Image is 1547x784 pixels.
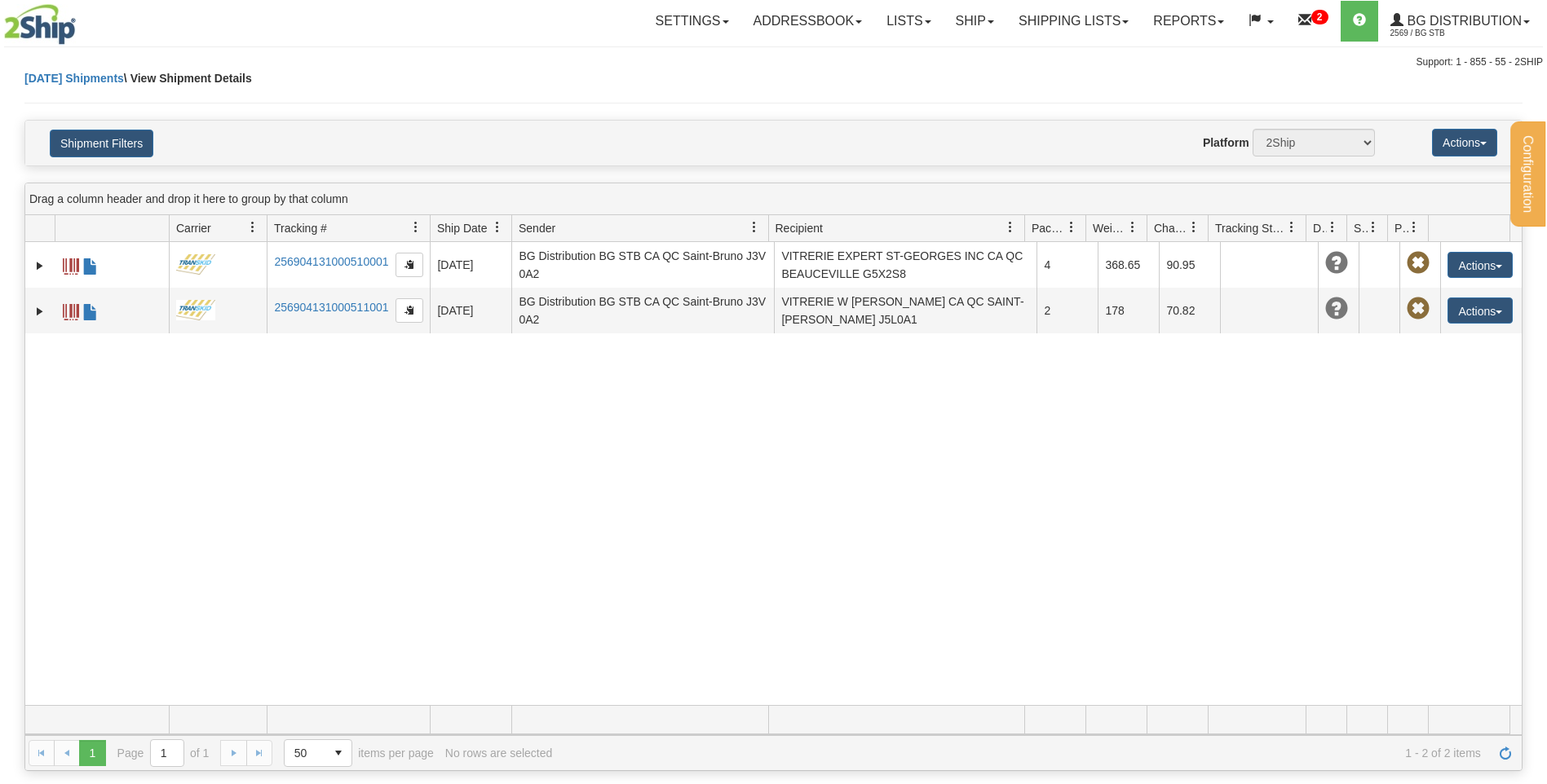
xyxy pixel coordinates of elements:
a: Pickup Status filter column settings [1400,214,1428,241]
div: Support: 1 - 855 - 55 - 2SHIP [4,55,1543,69]
span: Page sizes drop down [284,739,352,767]
button: Actions [1448,297,1513,324]
a: [DATE] Shipments [24,72,124,85]
span: 2569 / BG STB [1390,25,1513,42]
span: items per page [284,739,434,767]
span: Ship Date [437,220,487,236]
td: 70.82 [1159,288,1220,333]
span: Pickup Status [1395,220,1408,236]
a: 256904131000510001 [274,255,388,268]
a: Weight filter column settings [1119,214,1147,241]
td: BG Distribution BG STB CA QC Saint-Bruno J3V 0A2 [511,288,774,333]
a: Reports [1141,1,1236,42]
a: Addressbook [741,1,875,42]
a: 256904131000511001 [274,301,388,314]
span: select [325,740,351,766]
iframe: chat widget [1509,309,1545,475]
span: Recipient [776,220,823,236]
span: Page of 1 [117,739,210,767]
a: Delivery Status filter column settings [1319,214,1346,241]
span: Tracking # [274,220,327,236]
a: Recipient filter column settings [997,214,1024,241]
span: Carrier [176,220,211,236]
span: Sender [519,220,555,236]
td: VITRERIE W [PERSON_NAME] CA QC SAINT-[PERSON_NAME] J5L0A1 [774,288,1036,333]
td: BG Distribution BG STB CA QC Saint-Bruno J3V 0A2 [511,242,774,288]
a: Label [63,297,79,323]
span: Delivery Status [1313,220,1327,236]
a: 2 [1286,1,1341,42]
a: Ship Date filter column settings [484,214,511,241]
button: Copy to clipboard [396,298,423,323]
label: Platform [1203,134,1249,151]
a: Packages filter column settings [1058,214,1085,241]
span: Tracking Status [1215,220,1286,236]
button: Actions [1432,129,1497,156]
img: logo2569.jpg [4,4,76,45]
a: Lists [874,1,943,42]
span: Weight [1093,220,1127,236]
span: 1 - 2 of 2 items [564,747,1481,760]
span: Pickup Not Assigned [1407,252,1430,275]
sup: 2 [1311,10,1328,24]
a: Refresh [1492,740,1518,766]
span: BG Distribution [1403,14,1522,28]
img: 68 - TRANSKID [176,254,214,275]
a: BG Distribution 2569 / BG STB [1378,1,1542,42]
a: Label [63,251,79,277]
div: grid grouping header [25,183,1522,215]
a: Expand [32,303,48,319]
button: Configuration [1510,121,1545,227]
a: Tracking Status filter column settings [1278,214,1306,241]
span: Shipment Issues [1354,220,1368,236]
td: 178 [1098,288,1159,333]
span: \ View Shipment Details [124,72,252,85]
div: No rows are selected [445,747,553,760]
input: Page 1 [151,740,183,766]
a: Carrier filter column settings [239,214,267,241]
a: Shipping lists [1006,1,1141,42]
span: Unknown [1325,297,1348,320]
td: 2 [1036,288,1098,333]
a: Shipment Issues filter column settings [1359,214,1387,241]
a: Tracking # filter column settings [402,214,430,241]
a: Ship [944,1,1006,42]
a: BOL / CMR [82,251,99,277]
span: 50 [294,745,316,761]
a: Settings [643,1,741,42]
td: [DATE] [430,288,511,333]
a: BOL / CMR [82,297,99,323]
td: [DATE] [430,242,511,288]
td: VITRERIE EXPERT ST-GEORGES INC CA QC BEAUCEVILLE G5X2S8 [774,242,1036,288]
span: Pickup Not Assigned [1407,297,1430,320]
span: Charge [1154,220,1188,236]
td: 368.65 [1098,242,1159,288]
td: 90.95 [1159,242,1220,288]
button: Shipment Filters [50,130,153,157]
img: 68 - TRANSKID [176,300,214,320]
span: Unknown [1325,252,1348,275]
button: Copy to clipboard [396,253,423,277]
a: Sender filter column settings [740,214,768,241]
span: Page 1 [79,740,105,766]
td: 4 [1036,242,1098,288]
span: Packages [1032,220,1066,236]
a: Expand [32,258,48,274]
a: Charge filter column settings [1180,214,1208,241]
button: Actions [1448,252,1513,278]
